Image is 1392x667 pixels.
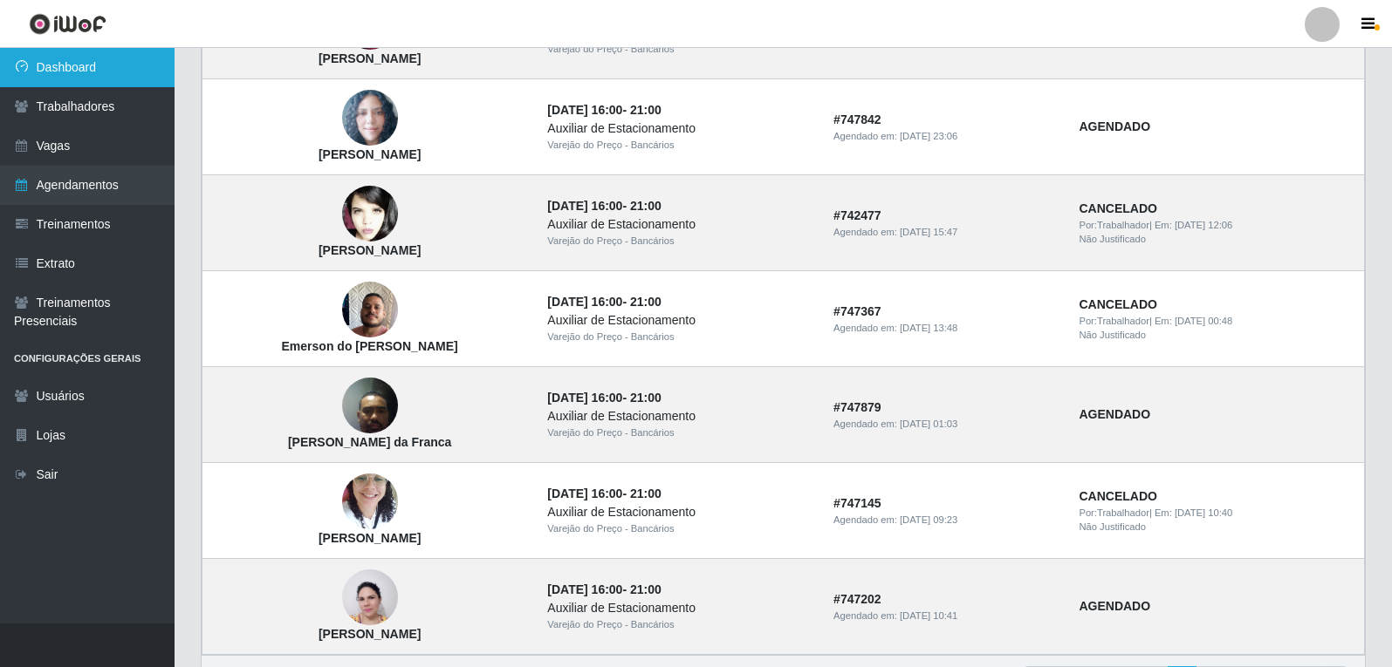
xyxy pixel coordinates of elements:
[342,260,398,359] img: Emerson do Carmo Valdevino
[630,487,662,500] time: 21:00
[833,609,1058,623] div: Agendado em:
[833,400,881,414] strong: # 747879
[342,465,398,539] img: Adriene dos Santos Oliveira
[833,592,881,606] strong: # 747202
[547,103,661,117] strong: -
[319,531,421,545] strong: [PERSON_NAME]
[547,295,622,309] time: [DATE] 16:00
[900,610,957,621] time: [DATE] 10:41
[1079,489,1156,503] strong: CANCELADO
[630,199,662,213] time: 21:00
[900,514,957,525] time: [DATE] 09:23
[547,407,813,425] div: Auxiliar de Estacionamento
[547,582,622,596] time: [DATE] 16:00
[547,215,813,234] div: Auxiliar de Estacionamento
[1079,119,1150,133] strong: AGENDADO
[1079,599,1150,613] strong: AGENDADO
[833,304,881,318] strong: # 747367
[547,487,622,500] time: [DATE] 16:00
[547,391,661,405] strong: -
[547,311,813,330] div: Auxiliar de Estacionamento
[833,496,881,510] strong: # 747145
[288,435,451,449] strong: [PERSON_NAME] da Franca
[319,147,421,161] strong: [PERSON_NAME]
[547,425,813,440] div: Varejão do Preço - Bancários
[547,103,622,117] time: [DATE] 16:00
[547,582,661,596] strong: -
[1079,506,1354,521] div: | Em:
[1175,220,1232,230] time: [DATE] 12:06
[1079,232,1354,247] div: Não Justificado
[547,199,661,213] strong: -
[547,199,622,213] time: [DATE] 16:00
[1079,328,1354,343] div: Não Justificado
[547,234,813,248] div: Varejão do Preço - Bancários
[833,208,881,222] strong: # 742477
[319,51,421,65] strong: [PERSON_NAME]
[342,369,398,443] img: Sandro Ricardo Alves Monteiro da Franca
[630,103,662,117] time: 21:00
[547,521,813,536] div: Varejão do Preço - Bancários
[833,112,881,126] strong: # 747842
[630,295,662,309] time: 21:00
[1079,220,1149,230] span: Por: Trabalhador
[342,172,398,256] img: Thayssa Regina Alves Santos Silva
[342,561,398,636] img: Wanderlana Ferreira
[547,503,813,521] div: Auxiliar de Estacionamento
[1079,407,1150,421] strong: AGENDADO
[900,323,957,333] time: [DATE] 13:48
[547,330,813,344] div: Varejão do Preço - Bancários
[547,138,813,153] div: Varejão do Preço - Bancários
[630,582,662,596] time: 21:00
[900,131,957,141] time: [DATE] 23:06
[900,227,957,237] time: [DATE] 15:47
[547,391,622,405] time: [DATE] 16:00
[630,391,662,405] time: 21:00
[1079,218,1354,233] div: | Em:
[833,417,1058,432] div: Agendado em:
[1079,297,1156,311] strong: CANCELADO
[833,225,1058,240] div: Agendado em:
[1079,314,1354,329] div: | Em:
[319,243,421,257] strong: [PERSON_NAME]
[547,617,813,632] div: Varejão do Preço - Bancários
[29,13,106,35] img: CoreUI Logo
[547,487,661,500] strong: -
[833,129,1058,144] div: Agendado em:
[900,419,957,429] time: [DATE] 01:03
[547,42,813,57] div: Varejão do Preço - Bancários
[833,513,1058,527] div: Agendado em:
[319,627,421,641] strong: [PERSON_NAME]
[342,90,398,146] img: Jessica Talita da Silva Lima
[1175,316,1232,326] time: [DATE] 00:48
[547,599,813,617] div: Auxiliar de Estacionamento
[547,295,661,309] strong: -
[833,321,1058,336] div: Agendado em:
[547,119,813,138] div: Auxiliar de Estacionamento
[1079,201,1156,215] strong: CANCELADO
[1079,507,1149,518] span: Por: Trabalhador
[1175,507,1232,518] time: [DATE] 10:40
[1079,520,1354,534] div: Não Justificado
[1079,316,1149,326] span: Por: Trabalhador
[282,339,458,353] strong: Emerson do [PERSON_NAME]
